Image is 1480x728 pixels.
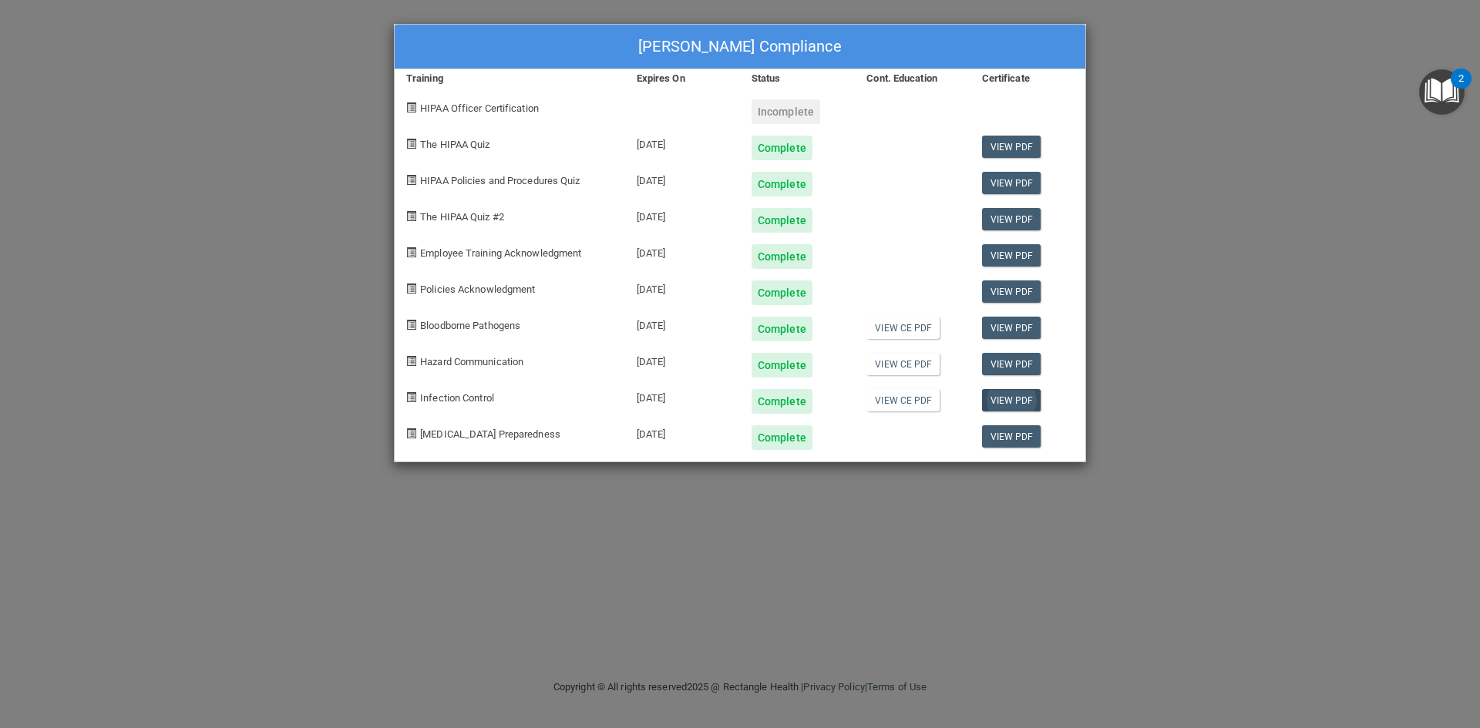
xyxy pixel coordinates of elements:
[395,25,1085,69] div: [PERSON_NAME] Compliance
[982,172,1041,194] a: View PDF
[420,211,504,223] span: The HIPAA Quiz #2
[752,353,812,377] div: Complete
[1419,69,1465,115] button: Open Resource Center, 2 new notifications
[420,428,560,440] span: [MEDICAL_DATA] Preparedness
[625,341,740,377] div: [DATE]
[625,124,740,160] div: [DATE]
[752,172,812,196] div: Complete
[982,280,1041,303] a: View PDF
[625,305,740,341] div: [DATE]
[866,389,940,411] a: View CE PDF
[420,175,580,186] span: HIPAA Policies and Procedures Quiz
[982,208,1041,230] a: View PDF
[752,99,820,124] div: Incomplete
[752,244,812,269] div: Complete
[752,317,812,341] div: Complete
[625,69,740,88] div: Expires On
[420,102,539,114] span: HIPAA Officer Certification
[395,69,625,88] div: Training
[420,247,581,259] span: Employee Training Acknowledgment
[752,136,812,160] div: Complete
[1458,79,1464,99] div: 2
[855,69,970,88] div: Cont. Education
[982,353,1041,375] a: View PDF
[982,317,1041,339] a: View PDF
[625,414,740,450] div: [DATE]
[752,208,812,233] div: Complete
[982,389,1041,411] a: View PDF
[625,377,740,414] div: [DATE]
[982,425,1041,448] a: View PDF
[625,196,740,233] div: [DATE]
[866,353,940,375] a: View CE PDF
[752,425,812,450] div: Complete
[625,269,740,305] div: [DATE]
[625,233,740,269] div: [DATE]
[625,160,740,196] div: [DATE]
[982,136,1041,158] a: View PDF
[420,283,535,295] span: Policies Acknowledgment
[420,356,523,367] span: Hazard Communication
[740,69,855,88] div: Status
[752,389,812,414] div: Complete
[420,320,520,331] span: Bloodborne Pathogens
[420,139,489,150] span: The HIPAA Quiz
[866,317,940,339] a: View CE PDF
[752,280,812,305] div: Complete
[420,392,494,404] span: Infection Control
[970,69,1085,88] div: Certificate
[982,244,1041,267] a: View PDF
